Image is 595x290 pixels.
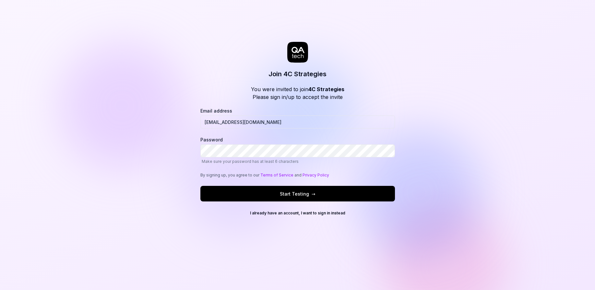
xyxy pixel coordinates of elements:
span: → [312,190,315,197]
input: PasswordMake sure your password has at least 6 characters [200,144,395,157]
h3: Join 4C Strategies [268,69,327,79]
label: Email address [200,107,395,128]
a: Privacy Policy [303,173,329,177]
b: 4C Strategies [308,86,344,92]
a: Terms of Service [260,173,293,177]
div: By signing up, you agree to our and [200,172,395,178]
p: Please sign in/up to accept the invite [251,93,344,101]
p: You were invited to join [251,85,344,93]
button: Start Testing→ [200,186,395,201]
span: Start Testing [280,190,315,197]
label: Password [200,136,395,164]
button: I already have an account, I want to sign in instead [200,208,395,218]
input: Email address [200,115,395,128]
span: Make sure your password has at least 6 characters [202,159,299,164]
